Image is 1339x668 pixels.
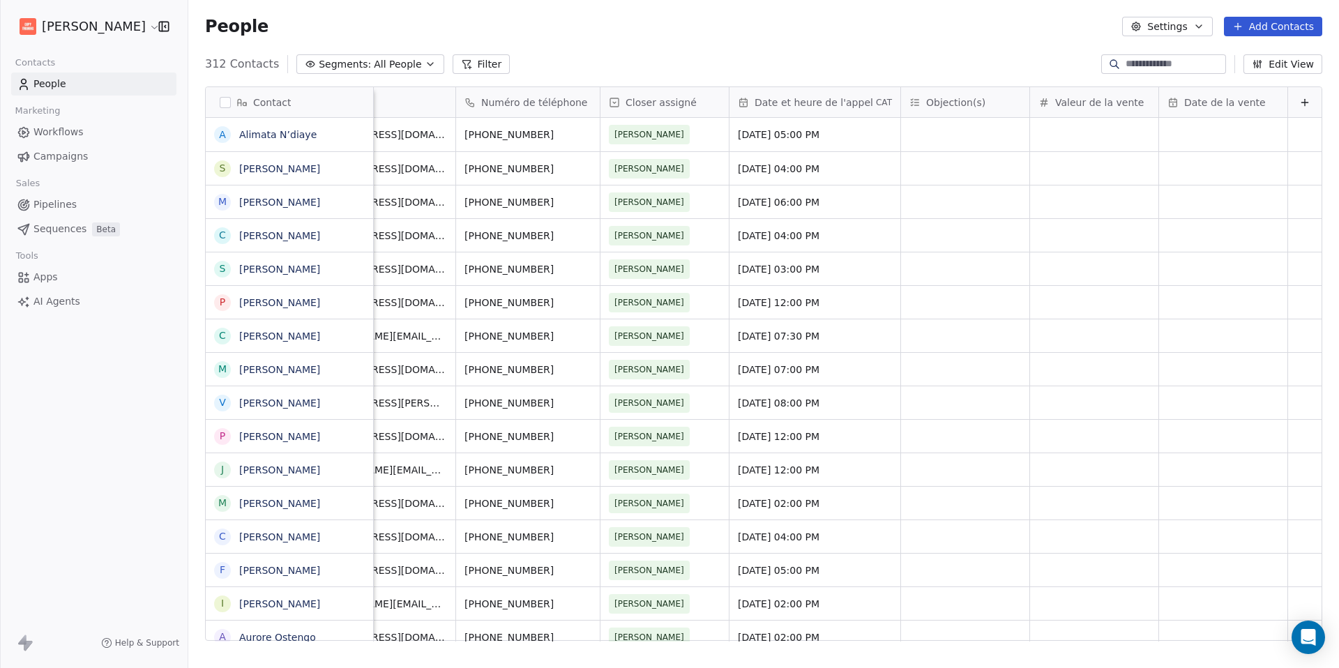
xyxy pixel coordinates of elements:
[1292,621,1325,654] div: Open Intercom Messenger
[221,462,224,477] div: J
[239,230,320,241] a: [PERSON_NAME]
[614,630,684,644] span: [PERSON_NAME]
[1030,87,1158,117] div: Valeur de la vente
[738,430,892,443] span: [DATE] 12:00 PM
[17,15,149,38] button: [PERSON_NAME]
[11,290,176,313] a: AI Agents
[481,96,587,109] span: Numéro de téléphone
[614,195,684,209] span: [PERSON_NAME]
[464,262,591,276] span: [PHONE_NUMBER]
[614,296,684,310] span: [PERSON_NAME]
[1184,96,1266,109] span: Date de la vente
[239,431,320,442] a: [PERSON_NAME]
[219,630,226,644] div: A
[1224,17,1322,36] button: Add Contacts
[738,229,892,243] span: [DATE] 04:00 PM
[1055,96,1144,109] span: Valeur de la vente
[11,193,176,216] a: Pipelines
[614,430,684,443] span: [PERSON_NAME]
[738,597,892,611] span: [DATE] 02:00 PM
[876,97,892,108] span: CAT
[464,597,591,611] span: [PHONE_NUMBER]
[464,530,591,544] span: [PHONE_NUMBER]
[221,596,224,611] div: I
[218,195,227,209] div: M
[33,270,58,284] span: Apps
[319,57,371,72] span: Segments:
[614,162,684,176] span: [PERSON_NAME]
[1122,17,1212,36] button: Settings
[456,87,600,117] div: Numéro de téléphone
[312,630,447,644] span: [EMAIL_ADDRESS][DOMAIN_NAME]
[464,563,591,577] span: [PHONE_NUMBER]
[1243,54,1322,74] button: Edit View
[101,637,179,648] a: Help & Support
[11,218,176,241] a: SequencesBeta
[220,261,226,276] div: S
[738,530,892,544] span: [DATE] 04:00 PM
[115,637,179,648] span: Help & Support
[614,363,684,377] span: [PERSON_NAME]
[464,329,591,343] span: [PHONE_NUMBER]
[614,496,684,510] span: [PERSON_NAME]
[312,329,447,343] span: [PERSON_NAME][EMAIL_ADDRESS][DOMAIN_NAME]
[239,297,320,308] a: [PERSON_NAME]
[220,295,225,310] div: P
[464,296,591,310] span: [PHONE_NUMBER]
[239,129,317,140] a: Alimata N’diaye
[738,363,892,377] span: [DATE] 07:00 PM
[312,530,447,544] span: [EMAIL_ADDRESS][DOMAIN_NAME]
[312,597,447,611] span: [PERSON_NAME][EMAIL_ADDRESS][DOMAIN_NAME]
[312,396,447,410] span: [EMAIL_ADDRESS][PERSON_NAME][DOMAIN_NAME]
[239,531,320,542] a: [PERSON_NAME]
[239,264,320,275] a: [PERSON_NAME]
[738,262,892,276] span: [DATE] 03:00 PM
[464,396,591,410] span: [PHONE_NUMBER]
[206,118,374,642] div: grid
[614,530,684,544] span: [PERSON_NAME]
[220,161,226,176] div: S
[312,496,447,510] span: [EMAIL_ADDRESS][DOMAIN_NAME]
[614,229,684,243] span: [PERSON_NAME]
[220,429,225,443] div: P
[239,163,320,174] a: [PERSON_NAME]
[464,496,591,510] span: [PHONE_NUMBER]
[218,362,227,377] div: M
[239,498,320,509] a: [PERSON_NAME]
[626,96,697,109] span: Closer assigné
[312,296,447,310] span: [EMAIL_ADDRESS][DOMAIN_NAME]
[219,395,226,410] div: V
[219,228,226,243] div: C
[614,396,684,410] span: [PERSON_NAME]
[614,128,684,142] span: [PERSON_NAME]
[33,149,88,164] span: Campaigns
[738,630,892,644] span: [DATE] 02:00 PM
[464,128,591,142] span: [PHONE_NUMBER]
[312,162,447,176] span: [EMAIL_ADDRESS][DOMAIN_NAME]
[464,162,591,176] span: [PHONE_NUMBER]
[42,17,146,36] span: [PERSON_NAME]
[614,597,684,611] span: [PERSON_NAME]
[755,96,873,109] span: Date et heure de l'appel
[464,630,591,644] span: [PHONE_NUMBER]
[600,87,729,117] div: Closer assigné
[729,87,900,117] div: Date et heure de l'appelCAT
[239,464,320,476] a: [PERSON_NAME]
[239,364,320,375] a: [PERSON_NAME]
[206,87,373,117] div: Contact
[11,266,176,289] a: Apps
[464,229,591,243] span: [PHONE_NUMBER]
[464,463,591,477] span: [PHONE_NUMBER]
[11,145,176,168] a: Campaigns
[453,54,510,74] button: Filter
[239,565,320,576] a: [PERSON_NAME]
[738,463,892,477] span: [DATE] 12:00 PM
[239,598,320,609] a: [PERSON_NAME]
[312,563,447,577] span: [EMAIL_ADDRESS][DOMAIN_NAME]
[312,229,447,243] span: [EMAIL_ADDRESS][DOMAIN_NAME]
[220,563,225,577] div: F
[614,463,684,477] span: [PERSON_NAME]
[614,329,684,343] span: [PERSON_NAME]
[738,496,892,510] span: [DATE] 02:00 PM
[239,632,316,643] a: Aurore Ostengo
